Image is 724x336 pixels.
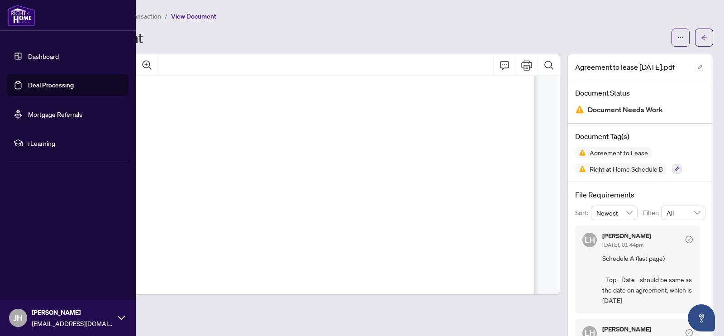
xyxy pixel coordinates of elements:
[602,326,651,332] h5: [PERSON_NAME]
[171,12,216,20] span: View Document
[586,149,652,156] span: Agreement to Lease
[575,62,675,72] span: Agreement to lease [DATE].pdf
[28,81,74,89] a: Deal Processing
[575,189,705,200] h4: File Requirements
[575,208,591,218] p: Sort:
[28,52,59,60] a: Dashboard
[28,138,122,148] span: rLearning
[701,34,707,41] span: arrow-left
[602,233,651,239] h5: [PERSON_NAME]
[575,87,705,98] h4: Document Status
[586,166,667,172] span: Right at Home Schedule B
[113,12,161,20] span: View Transaction
[14,312,23,324] span: JH
[602,241,643,248] span: [DATE], 01:44pm
[32,307,113,317] span: [PERSON_NAME]
[697,64,703,71] span: edit
[667,206,700,220] span: All
[575,105,584,114] img: Document Status
[7,5,35,26] img: logo
[643,208,661,218] p: Filter:
[677,34,684,41] span: ellipsis
[32,318,113,328] span: [EMAIL_ADDRESS][DOMAIN_NAME]
[28,110,82,118] a: Mortgage Referrals
[575,131,705,142] h4: Document Tag(s)
[575,147,586,158] img: Status Icon
[602,253,693,306] span: Schedule A (last page) - Top - Date - should be same as the date on agreement, which is [DATE]
[575,163,586,174] img: Status Icon
[588,104,663,116] span: Document Needs Work
[585,234,595,246] span: LH
[165,11,167,21] li: /
[688,304,715,331] button: Open asap
[686,236,693,243] span: check-circle
[596,206,633,220] span: Newest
